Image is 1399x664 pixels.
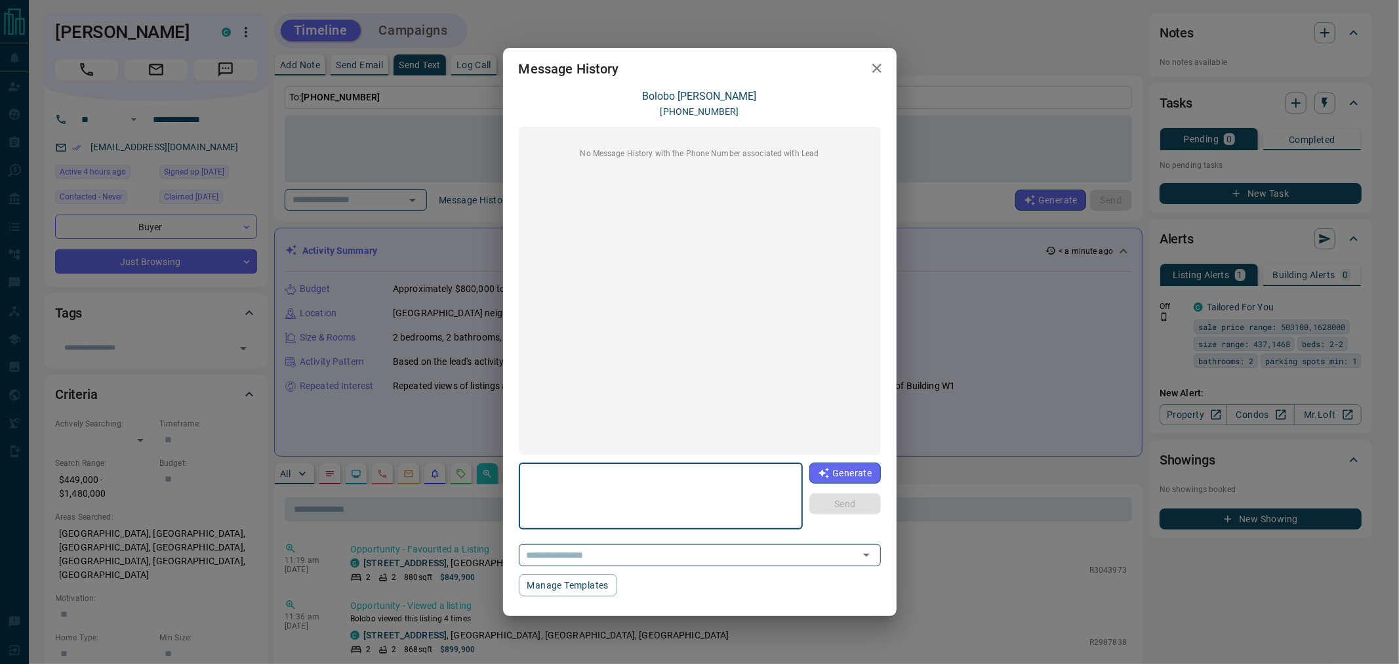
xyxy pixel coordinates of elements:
[643,90,757,102] a: Bolobo [PERSON_NAME]
[857,546,876,564] button: Open
[660,105,739,119] p: [PHONE_NUMBER]
[519,574,617,596] button: Manage Templates
[503,48,635,90] h2: Message History
[527,148,873,159] p: No Message History with the Phone Number associated with Lead
[809,463,880,484] button: Generate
